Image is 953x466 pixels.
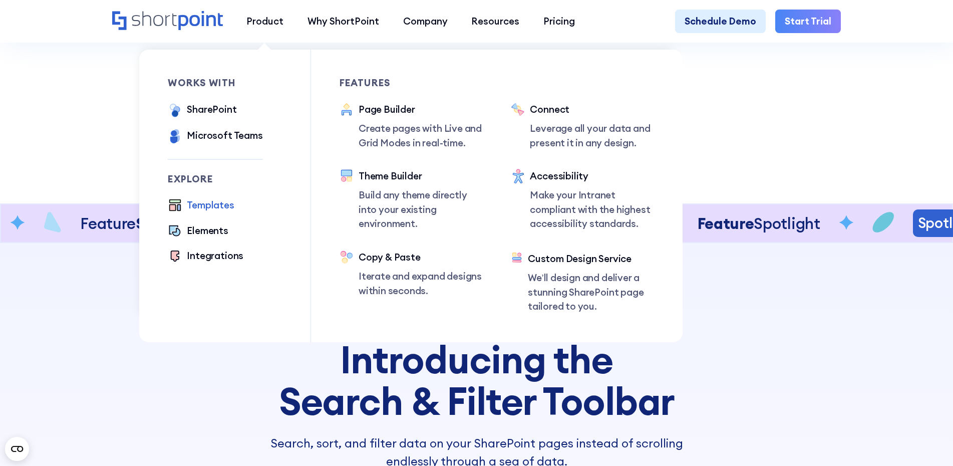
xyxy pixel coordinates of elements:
[340,102,482,150] a: Page BuilderCreate pages with Live and Grid Modes in real-time.
[168,78,262,88] div: works with
[459,10,531,34] a: Resources
[530,102,654,117] div: Connect
[903,418,953,466] iframe: Chat Widget
[391,10,460,34] a: Company
[359,188,482,231] p: Build any theme directly into your existing environment.
[359,169,482,183] div: Theme Builder
[528,252,654,266] div: Custom Design Service
[187,128,262,143] div: Microsoft Teams
[359,269,482,298] p: Iterate and expand designs within seconds.
[168,198,234,214] a: Templates
[403,14,448,29] div: Company
[340,169,482,231] a: Theme BuilderBuild any theme directly into your existing environment.
[253,339,700,422] h3: Introducing the Search & Filter Toolbar
[530,169,654,183] div: Accessibility
[246,14,283,29] div: Product
[307,14,379,29] div: Why ShortPoint
[187,198,234,212] div: Templates
[530,121,654,150] p: Leverage all your data and present it in any design.
[775,10,841,34] a: Start Trial
[168,128,262,145] a: Microsoft Teams
[5,437,29,461] button: Open CMP widget
[531,10,587,34] a: Pricing
[235,10,296,34] a: Product
[530,188,654,231] p: Make your Intranet compliant with the highest accessibility standards.
[168,174,262,184] div: Explore
[471,14,519,29] div: Resources
[112,11,223,32] a: Home
[511,102,654,150] a: ConnectLeverage all your data and present it in any design.
[755,214,816,231] div: Spotlight
[511,252,654,314] a: Custom Design ServiceWe’ll design and deliver a stunning SharePoint page tailored to you.
[295,10,391,34] a: Why ShortPoint
[187,102,236,117] div: SharePoint
[168,223,228,240] a: Elements
[840,213,896,233] strong: Feature
[511,169,654,232] a: AccessibilityMake your Intranet compliant with the highest accessibility standards.
[359,121,482,150] p: Create pages with Live and Grid Modes in real-time.
[359,250,482,265] div: Copy & Paste
[543,14,575,29] div: Pricing
[187,223,228,238] div: Elements
[187,249,243,263] div: Integrations
[675,10,766,34] a: Schedule Demo
[168,249,243,265] a: Integrations
[340,78,482,88] div: Features
[168,102,236,119] a: SharePoint
[528,271,654,314] p: We’ll design and deliver a stunning SharePoint page tailored to you.
[359,102,482,117] div: Page Builder
[20,213,88,233] strong: Spotlight
[340,250,482,298] a: Copy & PasteIterate and expand designs within seconds.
